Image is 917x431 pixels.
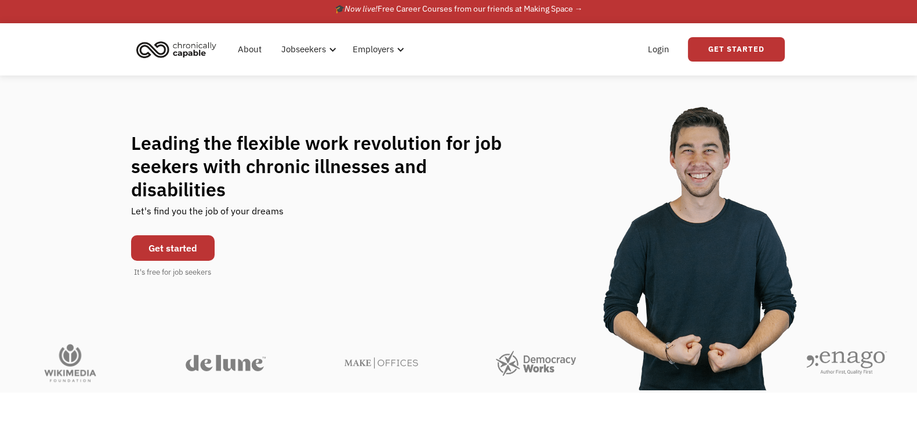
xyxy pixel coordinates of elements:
[641,31,676,68] a: Login
[688,37,785,62] a: Get Started
[345,3,378,14] em: Now live!
[131,201,284,229] div: Let's find you the job of your dreams
[134,267,211,278] div: It's free for job seekers
[231,31,269,68] a: About
[133,37,220,62] img: Chronically Capable logo
[131,235,215,261] a: Get started
[335,2,583,16] div: 🎓 Free Career Courses from our friends at Making Space →
[281,42,326,56] div: Jobseekers
[133,37,225,62] a: home
[274,31,340,68] div: Jobseekers
[346,31,408,68] div: Employers
[353,42,394,56] div: Employers
[131,131,524,201] h1: Leading the flexible work revolution for job seekers with chronic illnesses and disabilities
